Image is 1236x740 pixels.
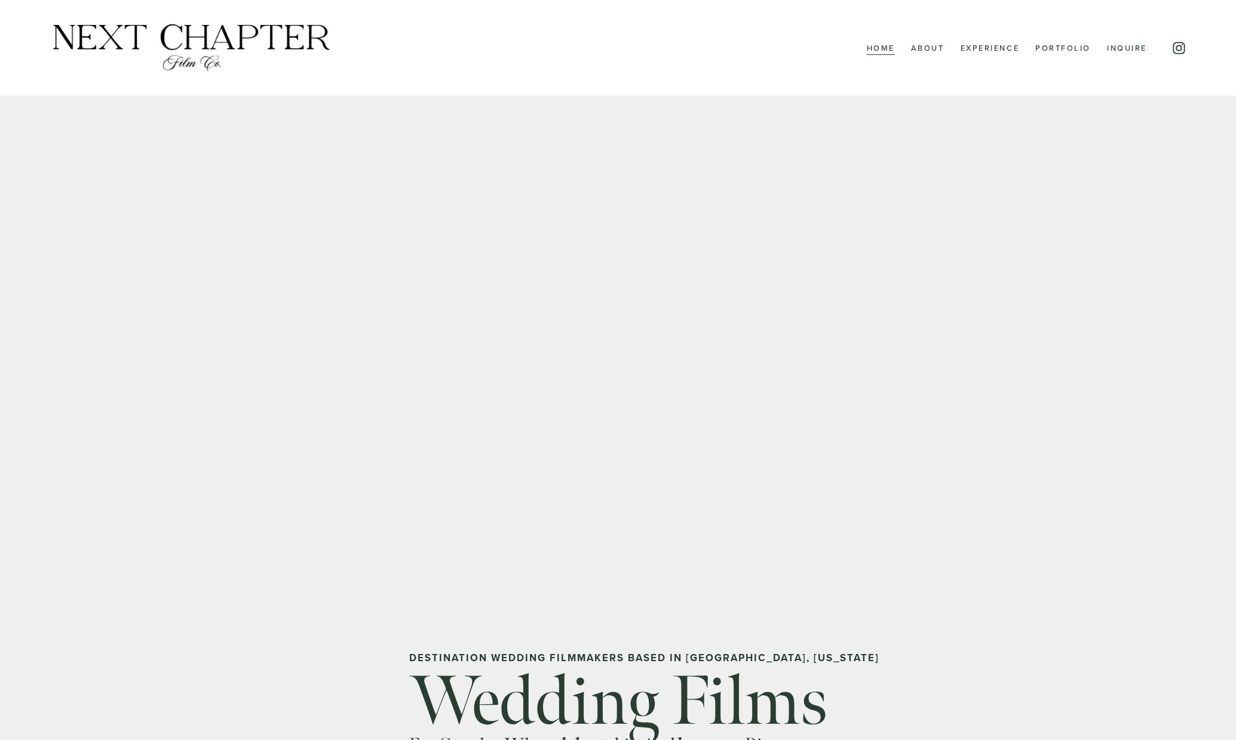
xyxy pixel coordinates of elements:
img: website_grey.svg [19,31,29,41]
a: Experience [961,40,1020,56]
a: About [911,40,944,56]
img: tab_keywords_by_traffic_grey.svg [119,69,128,79]
div: Domain Overview [45,70,107,78]
a: Instagram [1171,41,1186,56]
a: Home [867,40,895,56]
img: tab_domain_overview_orange.svg [32,69,42,79]
strong: Destination wedding Filmmakers Based in [GEOGRAPHIC_DATA], [US_STATE] [409,650,879,665]
img: Next Chapter Film Co. [50,22,333,73]
a: Inquire [1107,40,1147,56]
a: Portfolio [1035,40,1091,56]
div: Keywords by Traffic [132,70,201,78]
img: logo_orange.svg [19,19,29,29]
div: v 4.0.25 [33,19,59,29]
div: Domain: [DOMAIN_NAME] [31,31,131,41]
